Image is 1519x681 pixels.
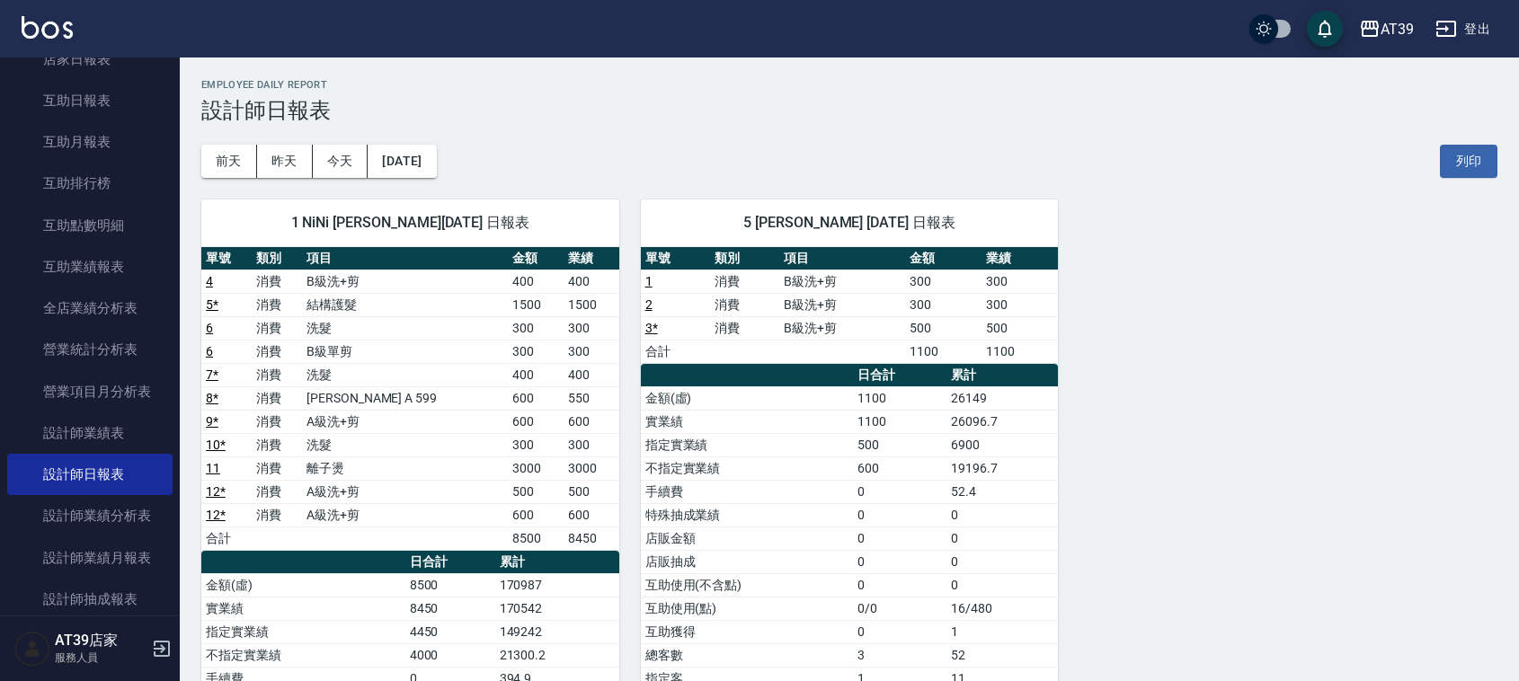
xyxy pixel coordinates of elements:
[779,293,905,316] td: B級洗+剪
[495,597,619,620] td: 170542
[313,145,369,178] button: 今天
[201,247,619,551] table: a dense table
[508,316,564,340] td: 300
[853,503,946,526] td: 0
[206,274,213,288] a: 4
[7,205,173,246] a: 互助點數明細
[7,329,173,370] a: 營業統計分析表
[508,270,564,293] td: 400
[641,456,853,480] td: 不指定實業績
[662,214,1037,232] span: 5 [PERSON_NAME] [DATE] 日報表
[564,363,619,386] td: 400
[252,340,302,363] td: 消費
[641,597,853,620] td: 互助使用(點)
[982,293,1058,316] td: 300
[641,503,853,526] td: 特殊抽成業績
[7,80,173,121] a: 互助日報表
[946,433,1058,456] td: 6900
[508,363,564,386] td: 400
[223,214,598,232] span: 1 NiNi [PERSON_NAME][DATE] 日報表
[7,454,173,495] a: 設計師日報表
[252,386,302,410] td: 消費
[7,579,173,620] a: 設計師抽成報表
[853,573,946,597] td: 0
[853,620,946,643] td: 0
[7,121,173,163] a: 互助月報表
[641,386,853,410] td: 金額(虛)
[302,410,508,433] td: A級洗+剪
[710,293,779,316] td: 消費
[508,433,564,456] td: 300
[946,503,1058,526] td: 0
[508,503,564,526] td: 600
[495,551,619,574] th: 累計
[905,293,982,316] td: 300
[405,573,495,597] td: 8500
[641,433,853,456] td: 指定實業績
[853,550,946,573] td: 0
[1428,13,1497,46] button: 登出
[206,344,213,358] a: 6
[641,620,853,643] td: 互助獲得
[564,340,619,363] td: 300
[252,410,302,433] td: 消費
[853,364,946,387] th: 日合計
[7,246,173,287] a: 互助業績報表
[495,643,619,667] td: 21300.2
[7,412,173,454] a: 設計師業績表
[905,340,982,363] td: 1100
[7,371,173,412] a: 營業項目月分析表
[564,480,619,503] td: 500
[201,620,405,643] td: 指定實業績
[853,480,946,503] td: 0
[201,79,1497,91] h2: Employee Daily Report
[201,597,405,620] td: 實業績
[1440,145,1497,178] button: 列印
[641,247,710,270] th: 單號
[982,340,1058,363] td: 1100
[779,316,905,340] td: B級洗+剪
[1381,18,1414,40] div: AT39
[564,316,619,340] td: 300
[710,247,779,270] th: 類別
[982,316,1058,340] td: 500
[495,620,619,643] td: 149242
[853,386,946,410] td: 1100
[508,293,564,316] td: 1500
[302,270,508,293] td: B級洗+剪
[252,270,302,293] td: 消費
[405,620,495,643] td: 4450
[779,247,905,270] th: 項目
[495,573,619,597] td: 170987
[252,480,302,503] td: 消費
[710,316,779,340] td: 消費
[564,503,619,526] td: 600
[946,456,1058,480] td: 19196.7
[252,293,302,316] td: 消費
[302,433,508,456] td: 洗髮
[946,526,1058,550] td: 0
[564,526,619,550] td: 8450
[302,386,508,410] td: [PERSON_NAME] A 599
[55,650,147,666] p: 服務人員
[508,526,564,550] td: 8500
[14,631,50,667] img: Person
[302,480,508,503] td: A級洗+剪
[564,386,619,410] td: 550
[252,247,302,270] th: 類別
[302,247,508,270] th: 項目
[641,550,853,573] td: 店販抽成
[641,573,853,597] td: 互助使用(不含點)
[564,293,619,316] td: 1500
[405,643,495,667] td: 4000
[508,340,564,363] td: 300
[252,363,302,386] td: 消費
[22,16,73,39] img: Logo
[252,456,302,480] td: 消費
[302,293,508,316] td: 結構護髮
[779,270,905,293] td: B級洗+剪
[982,247,1058,270] th: 業績
[201,247,252,270] th: 單號
[641,526,853,550] td: 店販金額
[905,270,982,293] td: 300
